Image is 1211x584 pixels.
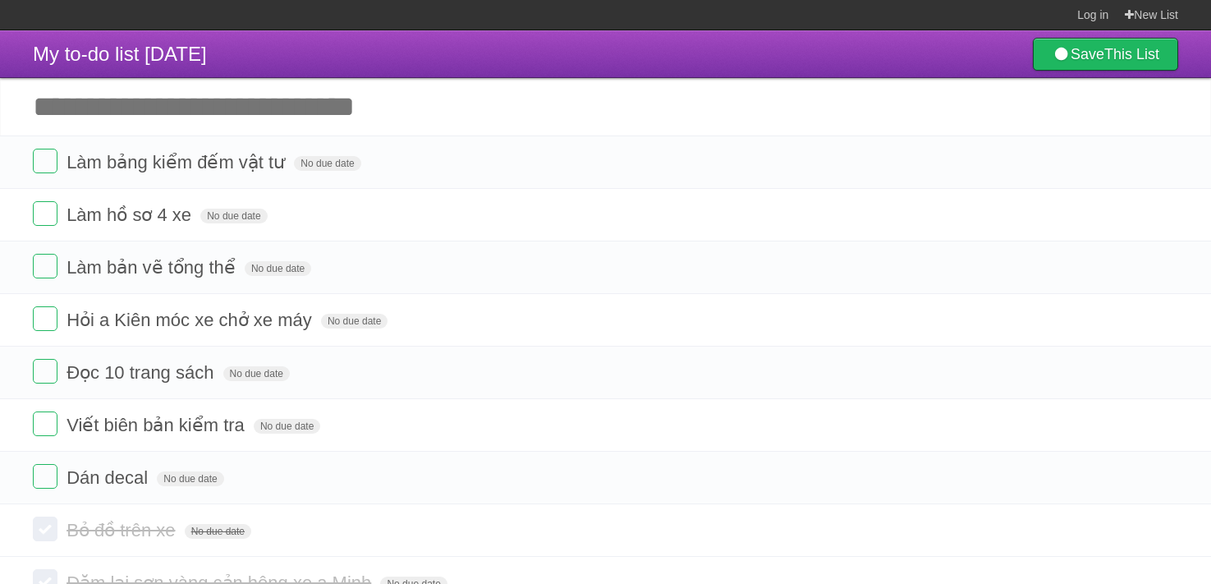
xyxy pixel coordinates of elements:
span: Viết biên bản kiểm tra [67,415,249,435]
b: This List [1104,46,1159,62]
span: No due date [245,261,311,276]
span: No due date [157,471,223,486]
label: Done [33,412,57,436]
label: Done [33,149,57,173]
label: Done [33,464,57,489]
span: Làm bản vẽ tổng thể [67,257,240,278]
label: Done [33,517,57,541]
label: Done [33,306,57,331]
span: No due date [254,419,320,434]
span: Dán decal [67,467,152,488]
span: No due date [185,524,251,539]
span: Đọc 10 trang sách [67,362,218,383]
span: No due date [223,366,290,381]
span: No due date [294,156,360,171]
span: No due date [200,209,267,223]
a: SaveThis List [1033,38,1178,71]
label: Done [33,201,57,226]
span: Hỏi a Kiên móc xe chở xe máy [67,310,316,330]
span: No due date [321,314,388,329]
span: Bỏ đồ trên xe [67,520,179,540]
span: Làm hồ sơ 4 xe [67,205,195,225]
label: Done [33,254,57,278]
span: Làm bảng kiểm đếm vật tư [67,152,289,172]
label: Done [33,359,57,384]
span: My to-do list [DATE] [33,43,207,65]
